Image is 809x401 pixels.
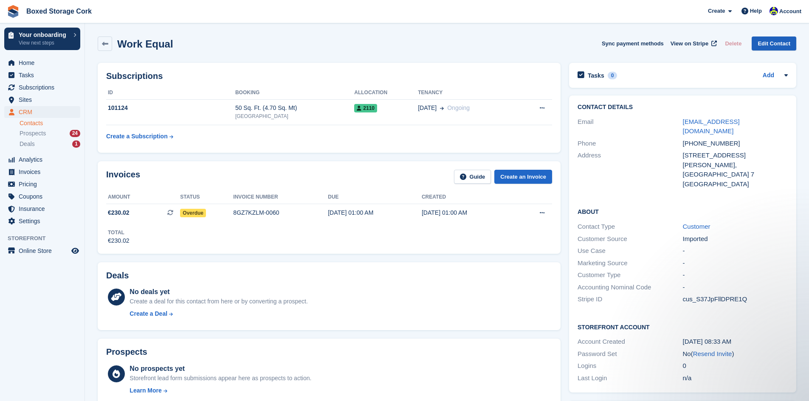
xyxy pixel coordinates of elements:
span: View on Stripe [671,39,708,48]
a: menu [4,57,80,69]
th: Created [422,191,516,204]
span: Settings [19,215,70,227]
a: Guide [454,170,491,184]
div: Stripe ID [578,294,682,304]
a: Add [763,71,774,81]
span: Prospects [20,129,46,137]
a: menu [4,178,80,190]
a: menu [4,245,80,257]
div: Create a Deal [130,309,167,318]
th: Allocation [354,86,418,100]
span: Online Store [19,245,70,257]
div: €230.02 [108,236,130,245]
a: Your onboarding View next steps [4,28,80,50]
div: [STREET_ADDRESS][PERSON_NAME], [683,151,788,170]
img: Vincent [770,7,778,15]
a: menu [4,215,80,227]
h2: About [578,207,788,216]
div: [DATE] 01:00 AM [328,208,422,217]
div: 0 [683,361,788,371]
div: Contact Type [578,222,682,232]
div: No deals yet [130,287,307,297]
span: €230.02 [108,208,130,217]
div: n/a [683,373,788,383]
th: Due [328,191,422,204]
span: Tasks [19,69,70,81]
a: menu [4,191,80,202]
a: Create an Invoice [494,170,552,184]
a: Learn More [130,386,311,395]
a: Preview store [70,246,80,256]
p: Your onboarding [19,32,69,38]
span: [DATE] [418,104,437,112]
th: Tenancy [418,86,518,100]
a: View on Stripe [667,36,719,50]
div: 8GZ7KZLM-0060 [233,208,328,217]
div: [GEOGRAPHIC_DATA] [235,112,354,120]
a: Boxed Storage Cork [23,4,95,18]
th: ID [106,86,235,100]
a: Contacts [20,119,80,127]
h2: Storefront Account [578,322,788,331]
div: Last Login [578,373,682,383]
a: Create a Subscription [106,129,173,144]
button: Delete [722,36,745,50]
div: Imported [683,234,788,244]
h2: Deals [106,271,129,280]
button: Sync payment methods [602,36,664,50]
div: Password Set [578,349,682,359]
span: Coupons [19,191,70,202]
div: [GEOGRAPHIC_DATA] [683,179,788,189]
div: - [683,283,788,292]
div: 50 Sq. Ft. (4.70 Sq. Mt) [235,104,354,112]
div: Email [578,117,682,136]
span: Insurance [19,203,70,215]
div: Account Created [578,337,682,347]
span: Storefront [8,234,85,243]
a: [EMAIL_ADDRESS][DOMAIN_NAME] [683,118,740,135]
th: Status [180,191,233,204]
div: 0 [608,72,617,79]
div: 1 [72,140,80,148]
img: stora-icon-8386f47178a22dfd0bd8f6a31ec36ba5ce8667c1dd55bd0f319d3a0aa187defe.svg [7,5,20,18]
div: 101124 [106,104,235,112]
span: Ongoing [447,104,470,111]
a: menu [4,166,80,178]
div: [DATE] 08:33 AM [683,337,788,347]
div: - [683,246,788,256]
span: ( ) [691,350,734,357]
div: Learn More [130,386,161,395]
div: No [683,349,788,359]
div: Marketing Source [578,258,682,268]
span: Help [750,7,762,15]
a: Create a Deal [130,309,307,318]
div: Phone [578,139,682,149]
span: Create [708,7,725,15]
span: Pricing [19,178,70,190]
a: Customer [683,223,710,230]
div: Accounting Nominal Code [578,283,682,292]
a: Resend Invite [693,350,732,357]
a: Edit Contact [752,36,796,50]
h2: Invoices [106,170,140,184]
span: Sites [19,94,70,106]
th: Invoice number [233,191,328,204]
span: Overdue [180,209,206,217]
h2: Tasks [588,72,604,79]
div: Create a deal for this contact from here or by converting a prospect. [130,297,307,306]
a: menu [4,69,80,81]
div: Customer Type [578,270,682,280]
span: Deals [20,140,35,148]
div: [PHONE_NUMBER] [683,139,788,149]
h2: Work Equal [117,38,173,50]
h2: Subscriptions [106,71,552,81]
a: Prospects 24 [20,129,80,138]
span: Subscriptions [19,81,70,93]
a: menu [4,203,80,215]
span: Analytics [19,154,70,165]
div: - [683,258,788,268]
div: Address [578,151,682,189]
span: 2110 [354,104,377,112]
th: Booking [235,86,354,100]
a: menu [4,81,80,93]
